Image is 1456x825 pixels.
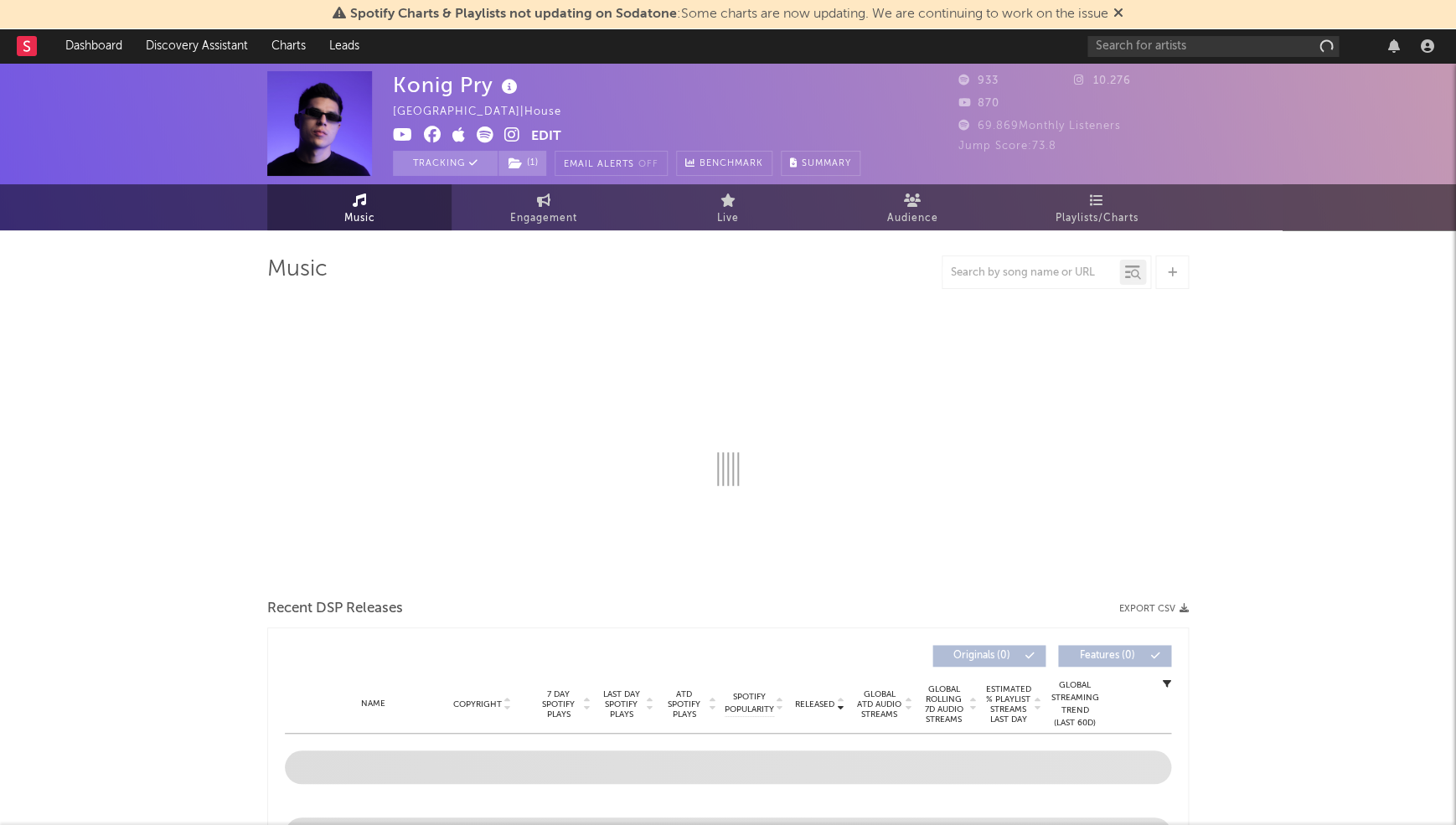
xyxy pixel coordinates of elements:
input: Search by song name or URL [942,266,1119,280]
a: Charts [260,29,318,63]
em: Off [638,160,658,169]
span: 870 [958,98,999,109]
span: 7 Day Spotify Plays [536,689,581,719]
span: Live [717,209,739,229]
button: Summary [781,151,860,176]
a: Audience [820,184,1004,230]
button: Email AlertsOff [555,151,668,176]
span: Music [344,209,375,229]
button: Features(0) [1058,645,1171,667]
span: 933 [958,75,999,86]
span: ( 1 ) [498,151,547,176]
span: ATD Spotify Plays [662,689,706,719]
span: Audience [887,209,938,229]
span: Jump Score: 73.8 [958,141,1056,152]
span: Summary [802,159,851,168]
span: Benchmark [700,154,763,174]
span: : Some charts are now updating. We are continuing to work on the issue [350,8,1108,21]
input: Search for artists [1087,36,1339,57]
div: Konig Pry [393,71,522,99]
span: 10.276 [1074,75,1131,86]
span: 69.869 Monthly Listeners [958,121,1121,131]
button: (1) [498,151,546,176]
span: Recent DSP Releases [267,599,403,619]
button: Originals(0) [932,645,1046,667]
span: Features ( 0 ) [1069,651,1146,661]
span: Global ATD Audio Streams [856,689,902,719]
a: Music [267,184,452,230]
a: Playlists/Charts [1004,184,1189,230]
span: Originals ( 0 ) [943,651,1020,661]
button: Tracking [393,151,498,176]
a: Leads [318,29,371,63]
span: Global Rolling 7D Audio Streams [921,684,967,724]
button: Edit [531,126,561,147]
span: Released [795,699,834,709]
a: Dashboard [54,29,134,63]
div: [GEOGRAPHIC_DATA] | House [393,102,581,122]
span: Spotify Popularity [725,691,774,716]
span: Spotify Charts & Playlists not updating on Sodatone [350,8,677,21]
div: Name [318,698,428,710]
span: Last Day Spotify Plays [599,689,643,719]
a: Benchmark [676,151,772,176]
div: Global Streaming Trend (Last 60D) [1050,679,1100,730]
a: Discovery Assistant [134,29,260,63]
span: Engagement [510,209,577,229]
span: Dismiss [1113,8,1123,21]
a: Live [636,184,820,230]
span: Playlists/Charts [1056,209,1138,229]
span: Copyright [452,699,501,709]
button: Export CSV [1119,604,1189,614]
a: Engagement [452,184,636,230]
span: Estimated % Playlist Streams Last Day [985,684,1031,724]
